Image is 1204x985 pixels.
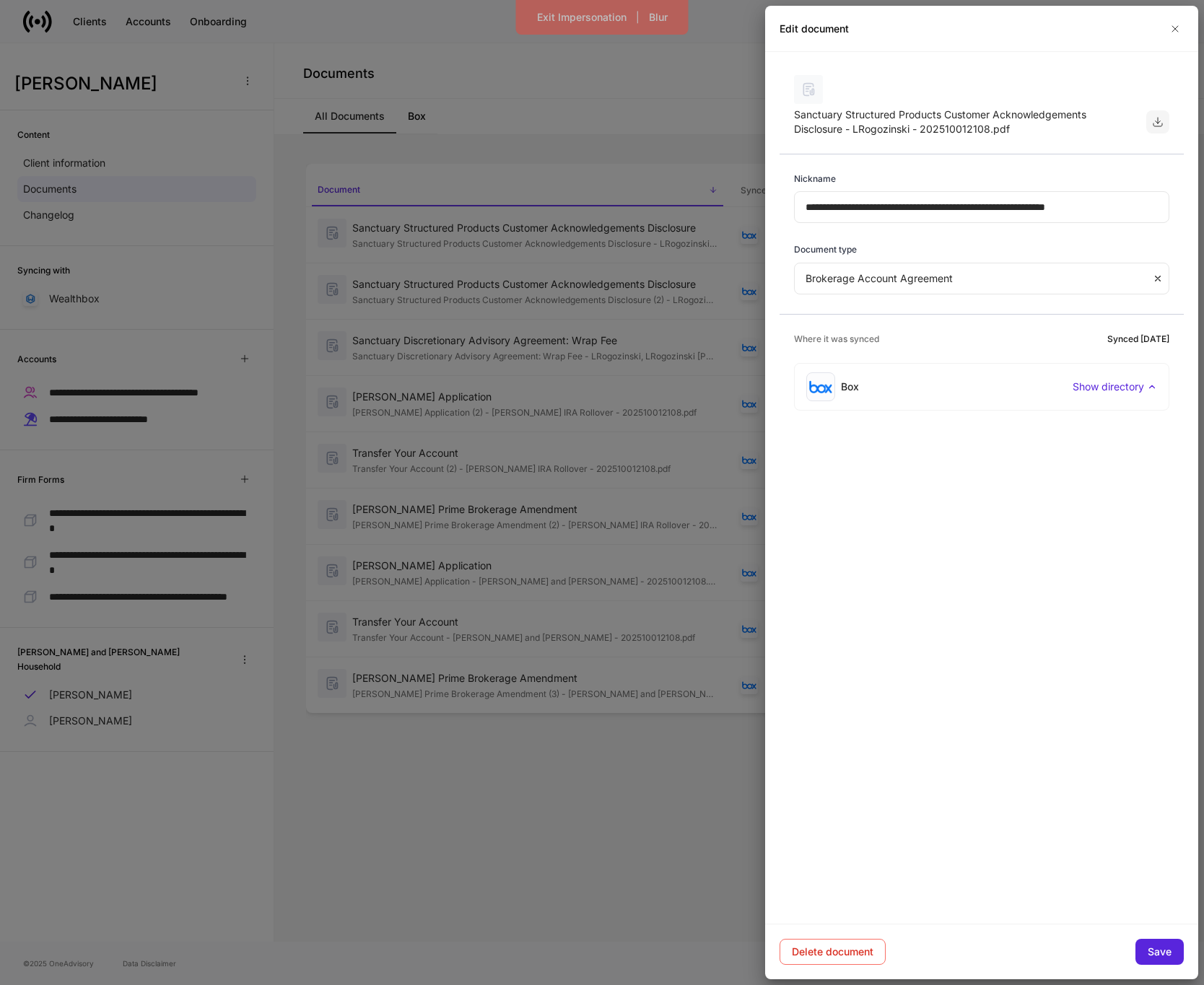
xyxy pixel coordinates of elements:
[1148,945,1172,959] div: Save
[809,380,832,393] img: oYqM9ojoZLfzCHUefNbBcWHcyDPbQKagtYciMC8pFl3iZXy3dU33Uwy+706y+0q2uJ1ghNQf2OIHrSh50tUd9HaB5oMc62p0G...
[794,75,823,104] img: svg%3e
[1073,380,1144,394] p: Show directory
[794,242,857,256] h6: Document type
[794,332,879,346] h6: Where it was synced
[794,172,836,185] h6: Nickname
[794,263,1152,294] div: Brokerage Account Agreement
[794,108,1135,136] div: Sanctuary Structured Products Customer Acknowledgements Disclosure - LRogozinski - 202510012108.pdf
[792,945,873,959] div: Delete document
[780,939,886,965] button: Delete document
[537,10,627,25] div: Exit Impersonation
[795,364,1169,410] div: BoxShow directory
[649,10,668,25] div: Blur
[841,380,859,394] div: Box
[1135,939,1184,965] button: Save
[1107,332,1169,346] h6: Synced [DATE]
[780,22,849,36] h2: Edit document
